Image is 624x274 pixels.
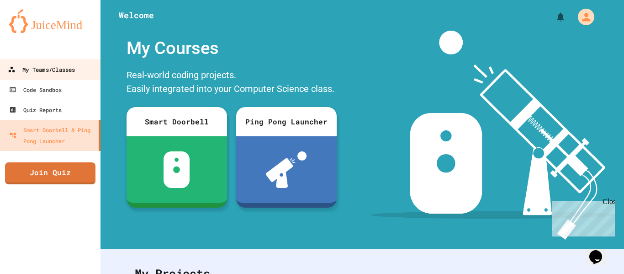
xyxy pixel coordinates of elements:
div: Smart Doorbell & Ping Pong Launcher [9,124,95,146]
a: Join Quiz [5,162,95,184]
img: logo-orange.svg [9,9,91,33]
div: My Account [568,6,597,27]
div: My Notifications [538,9,568,25]
img: ppl-with-ball.png [266,151,307,188]
div: Chat with us now!Close [4,4,63,58]
img: banner-image-my-projects.png [370,31,615,240]
img: sdb-white.svg [164,151,190,188]
iframe: chat widget [548,198,615,236]
div: Real-world coding projects. Easily integrated into your Computer Science class. [122,66,341,100]
div: Ping Pong Launcher [236,107,337,136]
iframe: chat widget [586,237,615,265]
div: Code Sandbox [9,84,62,95]
div: Quiz Reports [9,104,62,115]
div: My Courses [122,31,341,66]
div: My Teams/Classes [8,64,75,75]
div: Smart Doorbell [127,107,227,136]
